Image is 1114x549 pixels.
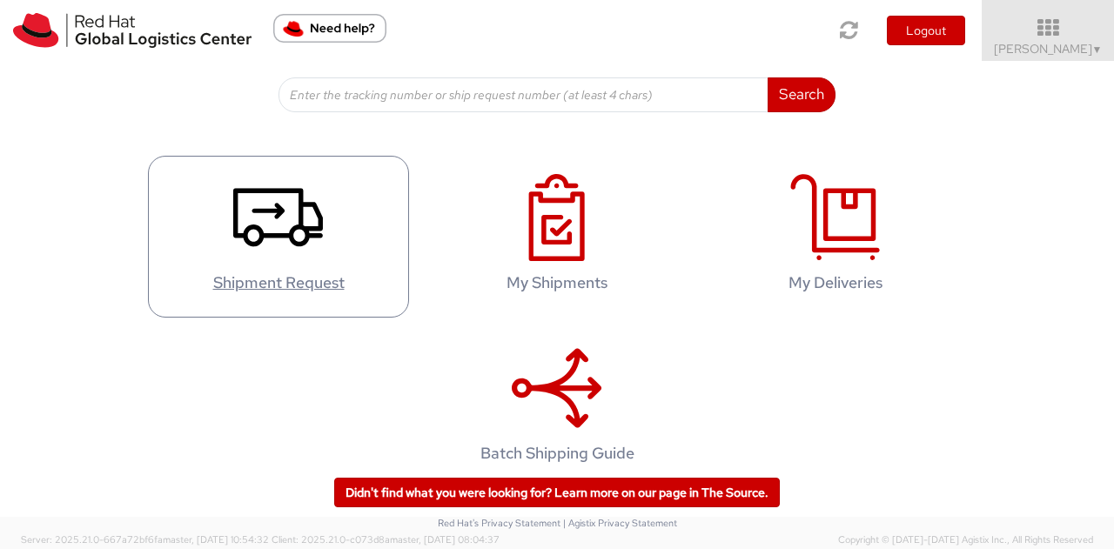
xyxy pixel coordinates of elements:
[13,13,252,48] img: rh-logistics-00dfa346123c4ec078e1.svg
[768,77,835,112] button: Search
[426,156,688,318] a: My Shipments
[445,445,669,462] h4: Batch Shipping Guide
[163,533,269,546] span: master, [DATE] 10:54:32
[148,156,409,318] a: Shipment Request
[166,274,391,291] h4: Shipment Request
[445,274,669,291] h4: My Shipments
[887,16,965,45] button: Logout
[438,517,560,529] a: Red Hat's Privacy Statement
[1092,43,1103,57] span: ▼
[334,478,780,507] a: Didn't find what you were looking for? Learn more on our page in The Source.
[21,533,269,546] span: Server: 2025.21.0-667a72bf6fa
[705,156,966,318] a: My Deliveries
[838,533,1093,547] span: Copyright © [DATE]-[DATE] Agistix Inc., All Rights Reserved
[426,326,688,489] a: Batch Shipping Guide
[723,274,948,291] h4: My Deliveries
[278,77,768,112] input: Enter the tracking number or ship request number (at least 4 chars)
[563,517,677,529] a: | Agistix Privacy Statement
[994,41,1103,57] span: [PERSON_NAME]
[272,533,500,546] span: Client: 2025.21.0-c073d8a
[273,14,386,43] button: Need help?
[390,533,500,546] span: master, [DATE] 08:04:37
